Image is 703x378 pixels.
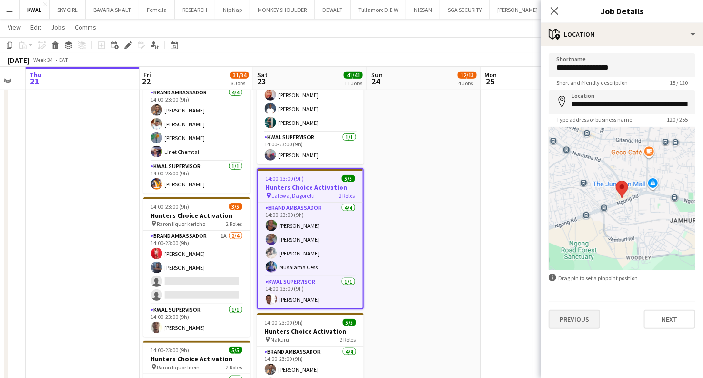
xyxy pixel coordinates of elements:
div: Location [541,23,703,46]
span: Jobs [51,23,65,31]
app-job-card: 14:00-23:00 (9h)5/5Hunters Choice Activation Lalewa, Dagoretti2 RolesBrand Ambassador4/414:00-23:... [257,168,364,309]
a: Edit [27,21,45,33]
div: 11 Jobs [344,80,362,87]
h3: Hunters Choice Activation [143,211,250,220]
span: Lalewa, Dagoretti [272,192,315,199]
app-card-role: Brand Ambassador4/414:00-23:00 (9h)[PERSON_NAME][PERSON_NAME][PERSON_NAME]Musalama Cess [258,203,363,276]
app-card-role: KWAL SUPERVISOR1/114:00-23:00 (9h)[PERSON_NAME] [257,132,364,164]
h3: Job Details [541,5,703,17]
button: Nip Nap [215,0,250,19]
app-job-card: 14:00-23:00 (9h)5/5Hunters Choice Activation Nakuru2 RolesBrand Ambassador4/414:00-23:00 (9h)[PER... [143,54,250,194]
span: Type address or business name [549,116,640,123]
span: 14:00-23:00 (9h) [266,175,304,182]
button: SGA SECURITY [440,0,490,19]
span: Fri [143,71,151,79]
h3: Hunters Choice Activation [143,355,250,363]
app-card-role: KWAL SUPERVISOR1/114:00-23:00 (9h)[PERSON_NAME] [143,305,250,337]
div: 8 Jobs [231,80,249,87]
span: Week 34 [31,56,55,63]
span: 120 / 255 [659,116,695,123]
span: Comms [75,23,96,31]
a: Jobs [47,21,69,33]
button: KWAL [20,0,50,19]
span: 22 [142,76,151,87]
span: 12/13 [458,72,477,79]
h3: Hunters Choice Activation [258,183,363,192]
button: NISSAN [406,0,440,19]
app-job-card: 14:00-23:00 (9h)3/5Hunters Choice Activation Raron liquor kericho2 RolesBrand Ambassador1A2/414:0... [143,197,250,337]
app-card-role: Brand Ambassador4/414:00-23:00 (9h)[PERSON_NAME][PERSON_NAME][PERSON_NAME]Linet Chemtai [143,87,250,161]
span: 25 [483,76,497,87]
span: 3/5 [229,203,242,210]
span: 41/41 [344,72,363,79]
span: Short and friendly description [549,79,635,86]
span: View [8,23,21,31]
span: 14:00-23:00 (9h) [151,347,190,354]
button: RESEARCH [175,0,215,19]
span: 5/5 [343,319,356,326]
span: 2 Roles [226,220,242,227]
app-card-role: Brand Ambassador1A2/414:00-23:00 (9h)[PERSON_NAME][PERSON_NAME] [143,231,250,305]
span: 21 [28,76,41,87]
span: Thu [30,71,41,79]
button: DEWALT [315,0,351,19]
span: Mon [485,71,497,79]
app-card-role: KWAL SUPERVISOR1/114:00-23:00 (9h)[PERSON_NAME] [143,161,250,194]
app-card-role: KWAL SUPERVISOR1/114:00-23:00 (9h)[PERSON_NAME] [258,276,363,309]
span: Raron liquor litein [157,364,200,371]
button: Next [644,310,695,329]
button: MONKEY SHOULDER [250,0,315,19]
button: SKY GIRL [50,0,86,19]
button: [PERSON_NAME] [490,0,546,19]
span: 24 [370,76,382,87]
span: 2 Roles [340,336,356,343]
span: Raron liquor kericho [157,220,206,227]
button: Previous [549,310,600,329]
span: 18 / 120 [662,79,695,86]
span: Nakuru [271,336,290,343]
span: Sun [371,71,382,79]
div: [DATE] [8,55,30,65]
div: EAT [59,56,68,63]
span: 5/5 [229,347,242,354]
span: 5/5 [342,175,355,182]
div: 4 Jobs [458,80,476,87]
span: 2 Roles [339,192,355,199]
span: 31/34 [230,72,249,79]
a: Comms [71,21,100,33]
button: Tullamore D.E.W [351,0,406,19]
span: 14:00-23:00 (9h) [265,319,303,326]
span: 14:00-23:00 (9h) [151,203,190,210]
a: View [4,21,25,33]
span: 2 Roles [226,364,242,371]
span: Edit [30,23,41,31]
span: 23 [256,76,268,87]
app-job-card: 14:00-23:00 (9h)5/5Hunters Choice Activation Kapbrandy2 RolesBrand Ambassador4/414:00-23:00 (9h)[... [257,25,364,164]
button: Femella [139,0,175,19]
button: BAVARIA SMALT [86,0,139,19]
div: Drag pin to set a pinpoint position [549,274,695,283]
h3: Hunters Choice Activation [257,327,364,336]
span: Sat [257,71,268,79]
app-card-role: Brand Ambassador4/414:00-23:00 (9h)[PERSON_NAME][PERSON_NAME][PERSON_NAME][PERSON_NAME] [257,58,364,132]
